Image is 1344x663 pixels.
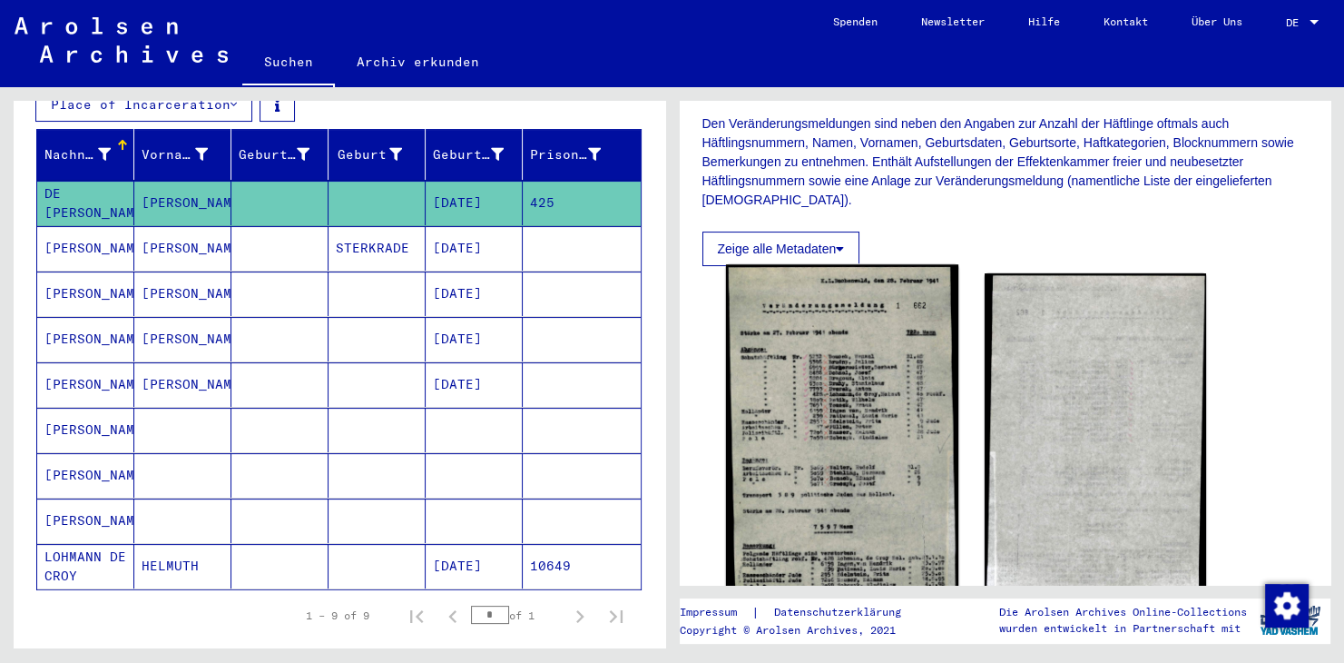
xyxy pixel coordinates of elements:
div: Nachname [44,145,111,164]
div: Prisoner # [530,140,623,169]
mat-cell: [PERSON_NAME] [37,226,134,271]
div: Geburtsname [239,140,332,169]
div: Vorname [142,140,231,169]
div: Nachname [44,140,133,169]
button: Next page [562,598,598,634]
mat-cell: [DATE] [426,317,523,361]
a: Impressum [680,603,751,622]
div: Vorname [142,145,208,164]
mat-cell: LOHMANN DE CROY [37,544,134,589]
mat-cell: [PERSON_NAME] [134,181,231,225]
img: Arolsen_neg.svg [15,17,228,63]
p: wurden entwickelt in Partnerschaft mit [999,620,1247,637]
mat-cell: [PERSON_NAME] [134,362,231,407]
p: Copyright © Arolsen Archives, 2021 [680,622,923,638]
div: | [680,603,923,622]
mat-cell: 10649 [523,544,641,589]
mat-header-cell: Geburtsname [231,129,329,180]
div: Geburt‏ [336,145,402,164]
mat-cell: [PERSON_NAME] [37,317,134,361]
mat-cell: [DATE] [426,272,523,316]
button: First page [398,598,435,634]
div: Geburtsdatum [433,145,504,164]
a: Suchen [242,40,335,87]
a: Datenschutzerklärung [760,603,923,622]
img: 001.jpg [725,264,957,619]
div: Geburtsdatum [433,140,526,169]
div: Geburtsname [239,145,309,164]
mat-cell: [DATE] [426,362,523,407]
mat-cell: DE [PERSON_NAME] [37,181,134,225]
button: Previous page [435,598,471,634]
p: Die Arolsen Archives Online-Collections [999,604,1247,620]
div: Geburt‏ [336,140,425,169]
img: yv_logo.png [1256,598,1324,643]
button: Last page [598,598,634,634]
mat-cell: 425 [523,181,641,225]
mat-cell: [PERSON_NAME] [134,317,231,361]
mat-header-cell: Nachname [37,129,134,180]
mat-header-cell: Vorname [134,129,231,180]
p: Den Veränderungsmeldungen sind neben den Angaben zur Anzahl der Häftlinge oftmals auch Häftlingsn... [702,114,1309,210]
mat-cell: HELMUTH [134,544,231,589]
mat-cell: [PERSON_NAME] [134,272,231,316]
mat-cell: [PERSON_NAME] [37,499,134,543]
mat-header-cell: Geburtsdatum [426,129,523,180]
img: 002.jpg [985,273,1206,614]
mat-header-cell: Geburt‏ [329,129,426,180]
span: DE [1286,16,1306,29]
mat-cell: [DATE] [426,226,523,271]
mat-cell: [DATE] [426,181,523,225]
mat-cell: [PERSON_NAME] [134,226,231,271]
button: Zeige alle Metadaten [702,232,860,266]
button: Place of Incarceration [35,87,252,122]
mat-cell: [PERSON_NAME] [37,272,134,316]
mat-header-cell: Prisoner # [523,129,641,180]
mat-cell: STERKRADE [329,226,426,271]
mat-cell: [PERSON_NAME] [37,408,134,452]
mat-cell: [PERSON_NAME] [37,362,134,407]
mat-cell: [PERSON_NAME] [37,453,134,498]
div: 1 – 9 of 9 [306,608,369,624]
div: of 1 [471,607,562,624]
mat-cell: [DATE] [426,544,523,589]
img: Zustimmung ändern [1265,584,1309,628]
div: Prisoner # [530,145,601,164]
a: Archiv erkunden [335,40,501,84]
